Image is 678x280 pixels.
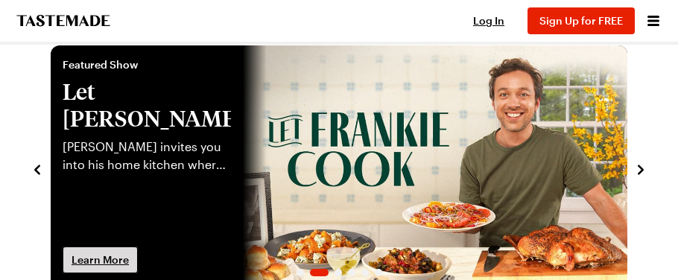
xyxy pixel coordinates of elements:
button: navigate to next item [633,159,648,177]
span: Featured Show [63,57,231,72]
span: Go to slide 5 [361,269,369,276]
span: Go to slide 2 [310,269,329,276]
a: Learn More [63,246,138,273]
h2: Let [PERSON_NAME] [63,78,231,132]
span: Go to slide 4 [348,269,355,276]
span: Learn More [72,252,129,267]
a: To Tastemade Home Page [15,15,112,27]
button: Sign Up for FREE [527,7,635,34]
p: [PERSON_NAME] invites you into his home kitchen where bold flavors, big ideas and good vibes beco... [63,138,231,174]
button: navigate to previous item [30,159,45,177]
span: Go to slide 1 [297,269,304,276]
span: Go to slide 3 [335,269,342,276]
span: Log In [473,14,504,27]
span: Sign Up for FREE [539,14,623,27]
button: Log In [459,13,519,28]
button: Open menu [644,11,663,31]
span: Go to slide 6 [375,269,382,276]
